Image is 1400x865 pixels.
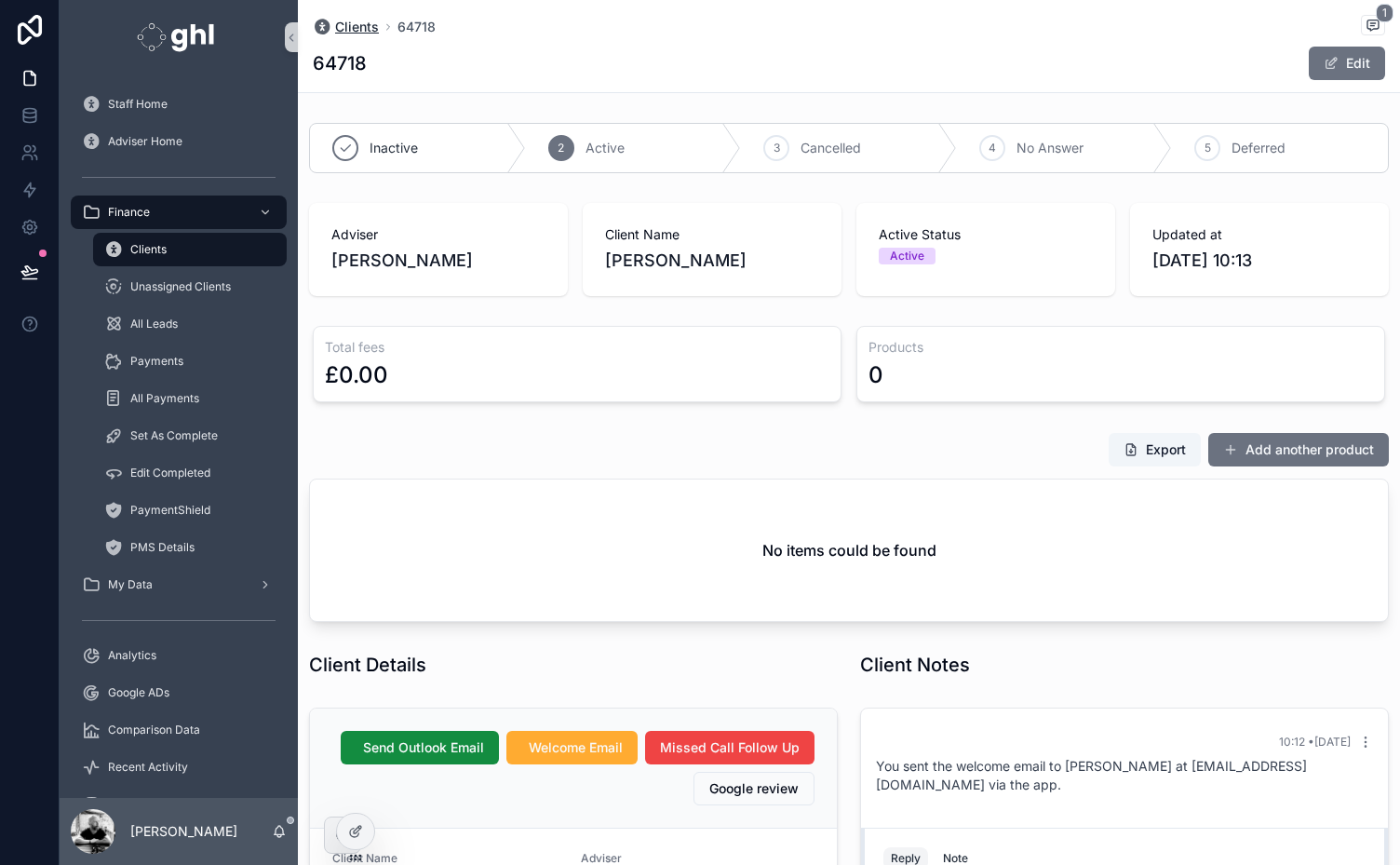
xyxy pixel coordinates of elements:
span: Clients [130,242,167,257]
span: Client Name [605,225,819,244]
h2: No items could be found [762,539,936,561]
div: 0 [868,360,883,390]
span: Client Name [332,851,397,865]
span: 10:12 • [DATE] [1279,735,1351,749]
button: Send Outlook Email [341,731,499,764]
a: Set As Complete [93,419,287,453]
span: Finance [108,205,150,220]
button: Google review [693,772,814,805]
span: Recent Activity [108,760,188,775]
span: Edit Completed [130,466,210,480]
button: Export [1109,433,1201,466]
span: [PERSON_NAME] [331,248,473,274]
span: Active Status [879,225,1093,244]
span: Adviser Home [108,134,182,149]
span: Active [586,139,625,157]
span: Analytics [108,648,156,663]
span: Adviser [581,851,622,865]
a: My Data [71,568,287,601]
a: PaymentShield [93,493,287,527]
a: Clients [313,18,379,36]
button: 1 [1361,15,1385,38]
div: £0.00 [325,360,388,390]
span: Unassigned Clients [130,279,231,294]
span: Google ADs [108,685,169,700]
a: PMS Details [93,531,287,564]
button: Add another product [1208,433,1389,466]
img: App logo [137,22,220,52]
span: Deferred [1232,139,1286,157]
span: Comparison Data [108,723,200,737]
span: All Payments [130,391,199,406]
span: Google review [709,779,799,798]
a: Analytics [71,639,287,672]
a: Recent Activity [71,750,287,784]
span: Set As Complete [130,428,218,443]
span: PMS Details [130,540,195,555]
div: Active [890,248,924,264]
h3: Products [868,338,1373,357]
a: Clients [93,233,287,266]
a: Comparison Data [71,713,287,747]
span: No Answer [1016,139,1084,157]
h1: 64718 [313,50,367,76]
span: All Leads [130,317,178,331]
span: [DATE] 10:13 [1152,248,1366,274]
span: Staff Home [108,97,168,112]
a: Data Integrity [71,788,287,821]
a: Payments [93,345,287,378]
span: [PERSON_NAME] [605,248,819,274]
a: Staff Home [71,88,287,121]
span: Cancelled [801,139,861,157]
span: Clients [335,18,379,36]
h1: Client Notes [860,652,970,678]
a: Edit Completed [93,456,287,490]
a: Unassigned Clients [93,270,287,304]
span: My Data [108,577,153,592]
div: scrollable content [60,74,298,798]
span: Adviser [331,225,545,244]
span: Welcome Email [529,738,623,757]
span: Payments [130,354,183,369]
span: Data Integrity [108,797,180,812]
span: Missed Call Follow Up [660,738,800,757]
span: 2 [558,141,564,155]
a: Finance [71,196,287,229]
button: Missed Call Follow Up [645,731,814,764]
span: 1 [1376,4,1393,22]
span: PaymentShield [130,503,210,518]
span: Updated at [1152,225,1366,244]
a: Google ADs [71,676,287,710]
span: 5 [1205,141,1211,155]
span: You sent the welcome email to [PERSON_NAME] at [EMAIL_ADDRESS][DOMAIN_NAME] via the app. [876,758,1307,792]
button: Edit [1309,47,1385,80]
h1: Client Details [309,652,426,678]
h3: Total fees [325,338,829,357]
span: 4 [989,141,996,155]
a: Adviser Home [71,125,287,158]
p: [PERSON_NAME] [130,822,237,841]
span: Send Outlook Email [363,738,484,757]
button: Welcome Email [506,731,638,764]
a: 64718 [397,18,436,36]
a: All Payments [93,382,287,415]
span: 3 [774,141,780,155]
a: All Leads [93,307,287,341]
span: Inactive [370,139,418,157]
